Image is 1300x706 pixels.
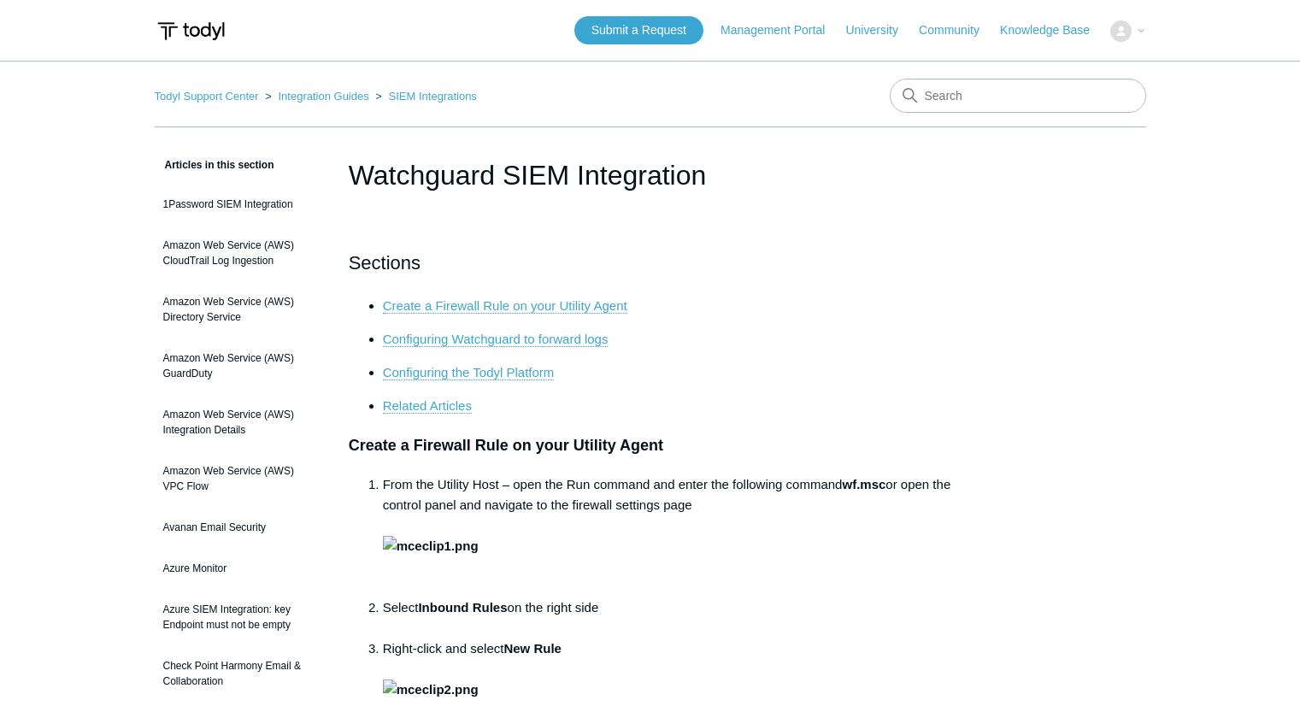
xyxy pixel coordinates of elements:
a: Avanan Email Security [155,511,323,544]
a: Amazon Web Service (AWS) GuardDuty [155,342,323,390]
strong: Inbound Rules [418,600,507,615]
li: SIEM Integrations [372,90,477,103]
a: Amazon Web Service (AWS) VPC Flow [155,455,323,503]
a: University [845,21,915,39]
li: Select on the right side [383,597,952,638]
a: SIEM Integrations [389,90,477,103]
h1: Watchguard SIEM Integration [349,155,952,196]
a: Check Point Harmony Email & Collaboration [155,650,323,697]
input: Search [890,79,1146,113]
a: Management Portal [721,21,842,39]
a: Azure SIEM Integration: key Endpoint must not be empty [155,593,323,641]
a: Configuring Watchguard to forward logs [383,332,609,347]
a: Knowledge Base [1000,21,1107,39]
a: Create a Firewall Rule on your Utility Agent [383,298,627,314]
a: Submit a Request [574,16,703,44]
h3: Create a Firewall Rule on your Utility Agent [349,433,952,458]
h2: Sections [349,248,952,278]
a: Amazon Web Service (AWS) Directory Service [155,285,323,333]
a: Todyl Support Center [155,90,259,103]
li: From the Utility Host – open the Run command and enter the following command or open the control ... [383,474,952,597]
a: Azure Monitor [155,552,323,585]
a: Integration Guides [278,90,368,103]
a: Configuring the Todyl Platform [383,365,555,380]
a: 1Password SIEM Integration [155,188,323,221]
a: Community [919,21,997,39]
span: Articles in this section [155,159,274,171]
li: Todyl Support Center [155,90,262,103]
img: mceclip1.png [383,536,479,556]
a: Amazon Web Service (AWS) CloudTrail Log Ingestion [155,229,323,277]
strong: New Rule [503,641,562,656]
img: Todyl Support Center Help Center home page [155,15,227,47]
a: Amazon Web Service (AWS) Integration Details [155,398,323,446]
li: Integration Guides [262,90,372,103]
a: Related Articles [383,398,472,414]
strong: wf.msc [842,477,885,491]
img: mceclip2.png [383,680,479,700]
